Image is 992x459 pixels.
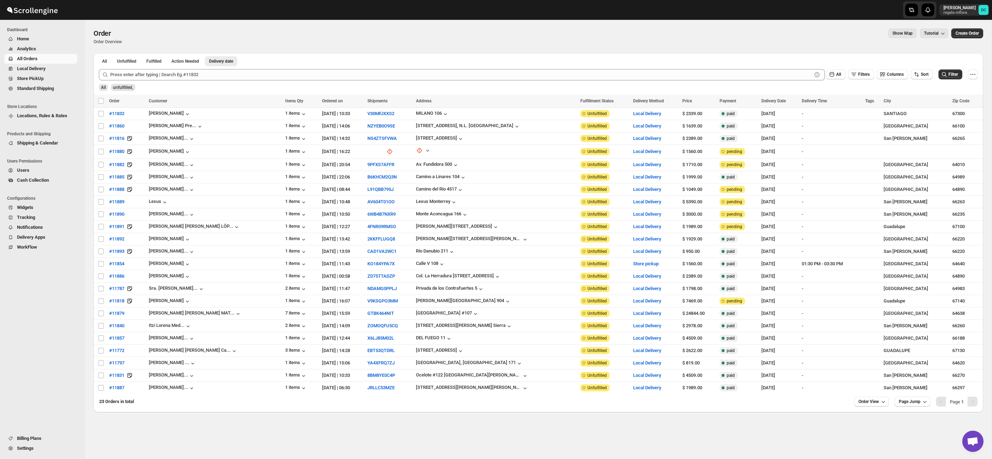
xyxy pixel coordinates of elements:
button: [PERSON_NAME] [149,298,191,305]
button: [PERSON_NAME][STREET_ADDRESS][PERSON_NAME] [416,236,529,243]
div: 1 items [285,223,307,231]
span: #11860 [109,123,124,130]
div: Calle V 108 [416,261,438,266]
span: #11879 [109,310,124,317]
button: L91QBB795J [367,187,394,192]
p: [PERSON_NAME] [943,5,976,11]
button: Av. Fundidora 500 [416,161,459,169]
button: All [98,56,111,66]
div: [PERSON_NAME] [149,148,191,155]
span: #11818 [109,297,124,305]
span: Delivery date [209,58,233,64]
span: Billing Plans [17,436,41,441]
div: [PERSON_NAME][STREET_ADDRESS][PERSON_NAME] [416,236,522,241]
div: [STREET_ADDRESS] [416,347,457,353]
button: Cash Collection [4,175,77,185]
span: #11885 [109,174,124,181]
span: #11832 [109,110,124,117]
button: [PERSON_NAME] [149,273,191,280]
span: #11857 [109,335,124,342]
span: Users [17,168,29,173]
div: 1 items [285,236,307,243]
div: 1 items [285,199,307,206]
span: All [101,85,106,90]
button: Río Danubio 211 [416,248,455,255]
button: #11880 [105,146,129,157]
button: Local Delivery [633,298,661,304]
button: #11889 [105,196,129,208]
button: Billing Plans [4,433,77,443]
button: [PERSON_NAME][STREET_ADDRESS] [416,223,499,231]
button: Camino a Linares 104 [416,174,467,181]
button: [PERSON_NAME] [149,261,191,268]
button: 2KKFFLUGQ8 [367,236,395,242]
button: Local Delivery [633,236,661,242]
span: #11889 [109,198,124,205]
div: 1 items [285,186,307,193]
span: #11890 [109,211,124,218]
div: [PERSON_NAME]... [149,211,188,216]
button: Ocelote #122 [GEOGRAPHIC_DATA][PERSON_NAME] [416,372,529,379]
button: MILANO 106 [416,110,449,118]
button: 1 items [285,148,307,155]
span: #11816 [109,135,124,142]
button: #11832 [105,108,129,119]
button: [STREET_ADDRESS][PERSON_NAME][PERSON_NAME] [416,385,529,392]
button: Columns [877,69,908,79]
button: Local Delivery [633,249,661,254]
button: 8BM8YE0C4P [367,373,395,378]
span: #11831 [109,372,124,379]
span: Columns [887,72,904,77]
button: 1 items [285,360,307,367]
div: 1 items [285,298,307,305]
span: Widgets [17,205,33,210]
button: Local Delivery [633,187,661,192]
button: 1 items [285,261,307,268]
button: B6KHCM2Q3N [367,174,397,180]
button: 1 items [285,135,307,142]
button: [STREET_ADDRESS][PERSON_NAME] Sierra [416,323,513,330]
button: #11816 [105,133,129,144]
div: 1 items [285,123,307,130]
button: #11891 [105,221,129,232]
button: KO184YPA7X [367,261,395,266]
span: Order View [858,399,879,404]
button: X6LJ85M02L [367,335,394,341]
span: Show Map [892,30,913,36]
button: Sort [911,69,933,79]
button: JRLLC53MZE [367,385,395,390]
span: Dashboard [7,27,80,33]
button: Local Delivery [633,111,661,116]
span: Page Jump [899,399,920,404]
button: Local Delivery [633,335,661,341]
button: [PERSON_NAME]... [149,248,195,255]
span: #11882 [109,161,124,168]
button: [GEOGRAPHIC_DATA], [GEOGRAPHIC_DATA] 171 [416,360,523,367]
button: 3 items [285,347,307,355]
button: 4FNR09RMSO [367,224,396,229]
button: [PERSON_NAME] Pre... [149,123,203,130]
div: [STREET_ADDRESS][PERSON_NAME] Sierra [416,323,506,328]
button: [PERSON_NAME][GEOGRAPHIC_DATA] 904 [416,298,511,305]
div: 1 items [285,273,307,280]
button: [PERSON_NAME] [PERSON_NAME] Ca... [149,347,238,355]
span: Locations, Rules & Rates [17,113,67,118]
button: [PERSON_NAME]... [149,385,195,392]
span: Delivery Apps [17,234,45,240]
button: Itzi Lorena Med... [149,323,192,330]
button: #11887 [105,382,129,393]
button: NZYEB0O9SE [367,123,395,129]
button: 2 items [285,285,307,293]
div: Monte Aconcagua 166 [416,211,461,216]
button: #11840 [105,320,129,331]
button: [PERSON_NAME]... [149,135,195,142]
button: Filters [848,69,874,79]
button: 7 items [285,310,307,317]
button: Local Delivery [633,149,661,154]
button: WorkFlow [4,242,77,252]
span: Settings [17,446,34,451]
